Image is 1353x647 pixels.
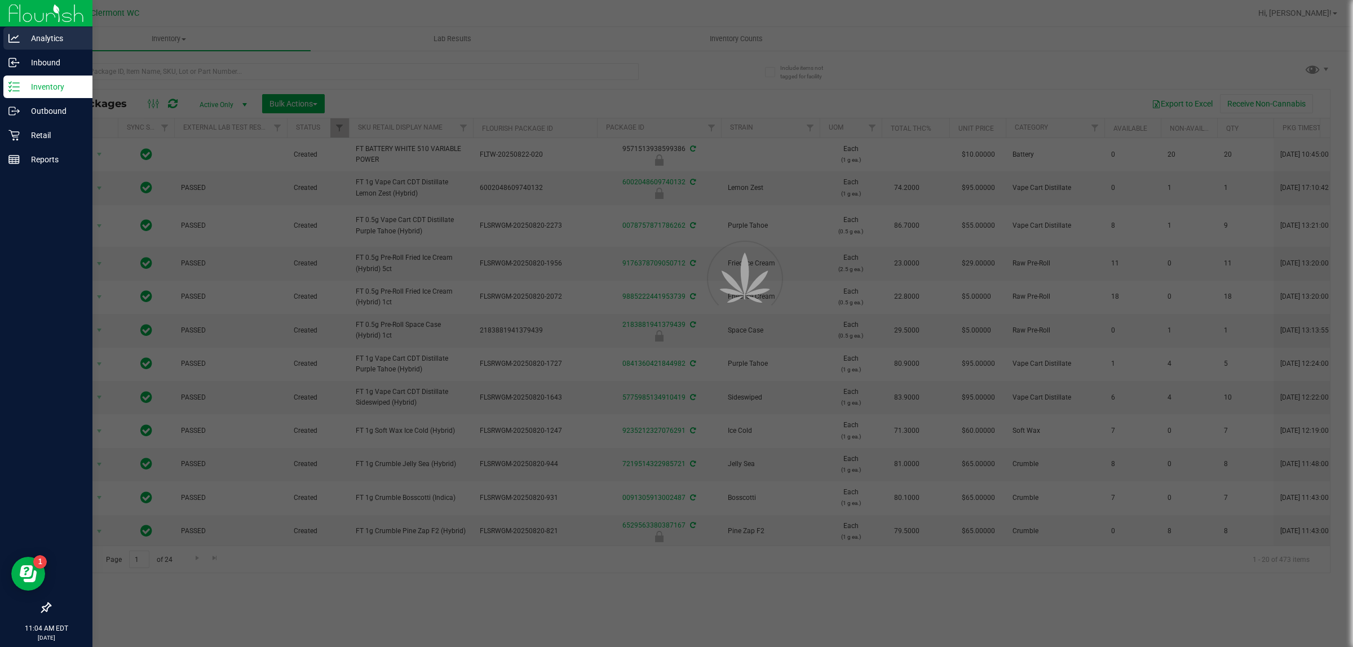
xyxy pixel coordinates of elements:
[33,555,47,569] iframe: Resource center unread badge
[20,32,87,45] p: Analytics
[20,104,87,118] p: Outbound
[11,557,45,591] iframe: Resource center
[5,623,87,633] p: 11:04 AM EDT
[20,56,87,69] p: Inbound
[8,154,20,165] inline-svg: Reports
[8,130,20,141] inline-svg: Retail
[8,57,20,68] inline-svg: Inbound
[20,80,87,94] p: Inventory
[20,128,87,142] p: Retail
[8,81,20,92] inline-svg: Inventory
[20,153,87,166] p: Reports
[8,33,20,44] inline-svg: Analytics
[8,105,20,117] inline-svg: Outbound
[5,633,87,642] p: [DATE]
